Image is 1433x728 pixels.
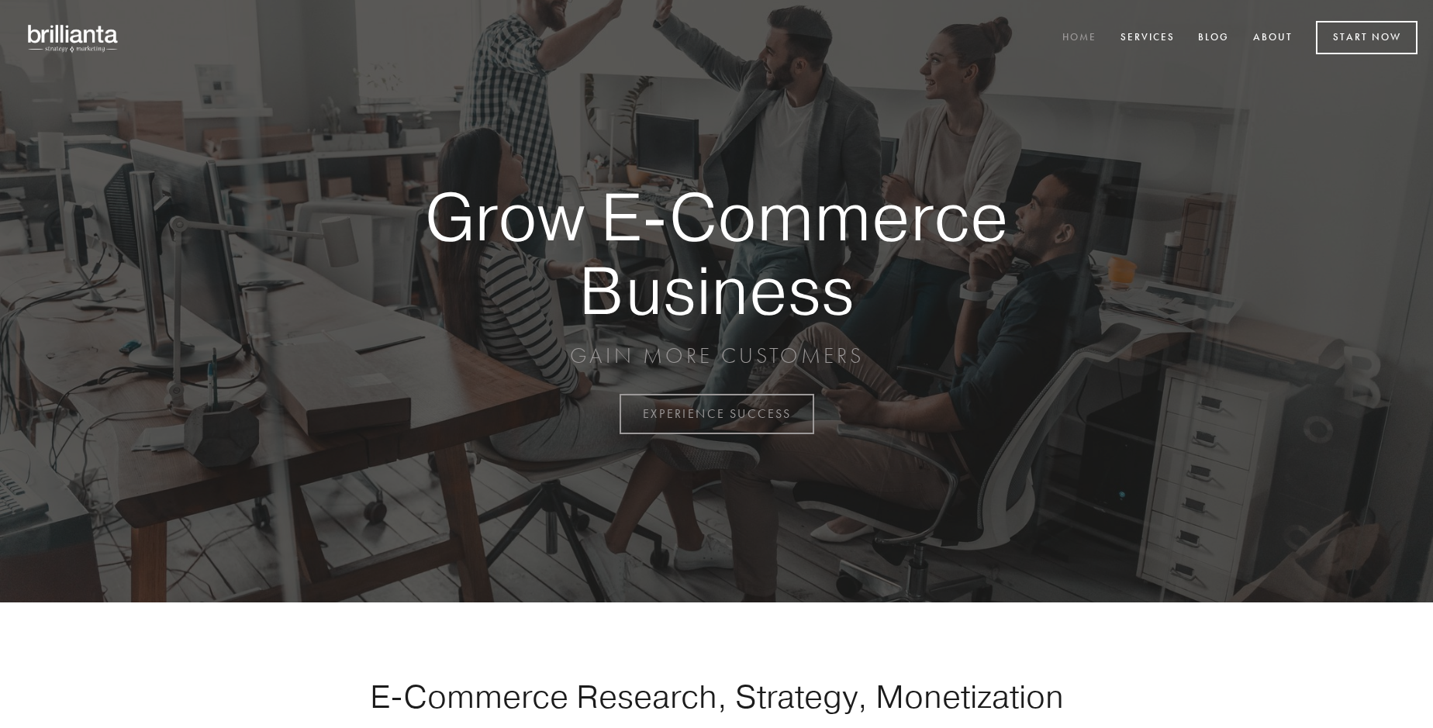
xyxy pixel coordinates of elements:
h1: E-Commerce Research, Strategy, Monetization [321,677,1112,716]
a: Blog [1188,26,1239,51]
strong: Grow E-Commerce Business [371,180,1062,326]
a: Start Now [1316,21,1417,54]
p: GAIN MORE CUSTOMERS [371,342,1062,370]
a: About [1243,26,1303,51]
a: EXPERIENCE SUCCESS [620,394,814,434]
a: Home [1052,26,1107,51]
img: brillianta - research, strategy, marketing [16,16,132,60]
a: Services [1110,26,1185,51]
